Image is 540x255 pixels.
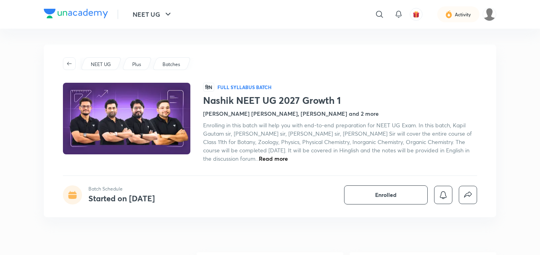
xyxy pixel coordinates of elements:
p: NEET UG [91,61,111,68]
a: Batches [161,61,182,68]
img: Company Logo [44,9,108,18]
span: Read more [259,155,288,162]
p: Plus [132,61,141,68]
h4: Started on [DATE] [88,193,155,204]
h1: Nashik NEET UG 2027 Growth 1 [203,95,477,106]
a: NEET UG [90,61,112,68]
span: हिN [203,83,214,91]
img: Thumbnail [62,82,192,155]
span: Enrolled [375,191,397,199]
img: VIVEK [483,8,496,21]
button: NEET UG [128,6,178,22]
h4: [PERSON_NAME] [PERSON_NAME], [PERSON_NAME] and 2 more [203,109,379,118]
span: Enrolling in this batch will help you with end-to-end preparation for NEET UG Exam. In this batch... [203,121,472,162]
p: Batch Schedule [88,185,155,193]
button: avatar [410,8,423,21]
a: Plus [131,61,143,68]
button: Enrolled [344,185,428,204]
img: avatar [413,11,420,18]
p: Full Syllabus Batch [217,84,272,90]
a: Company Logo [44,9,108,20]
img: activity [445,10,452,19]
p: Batches [162,61,180,68]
